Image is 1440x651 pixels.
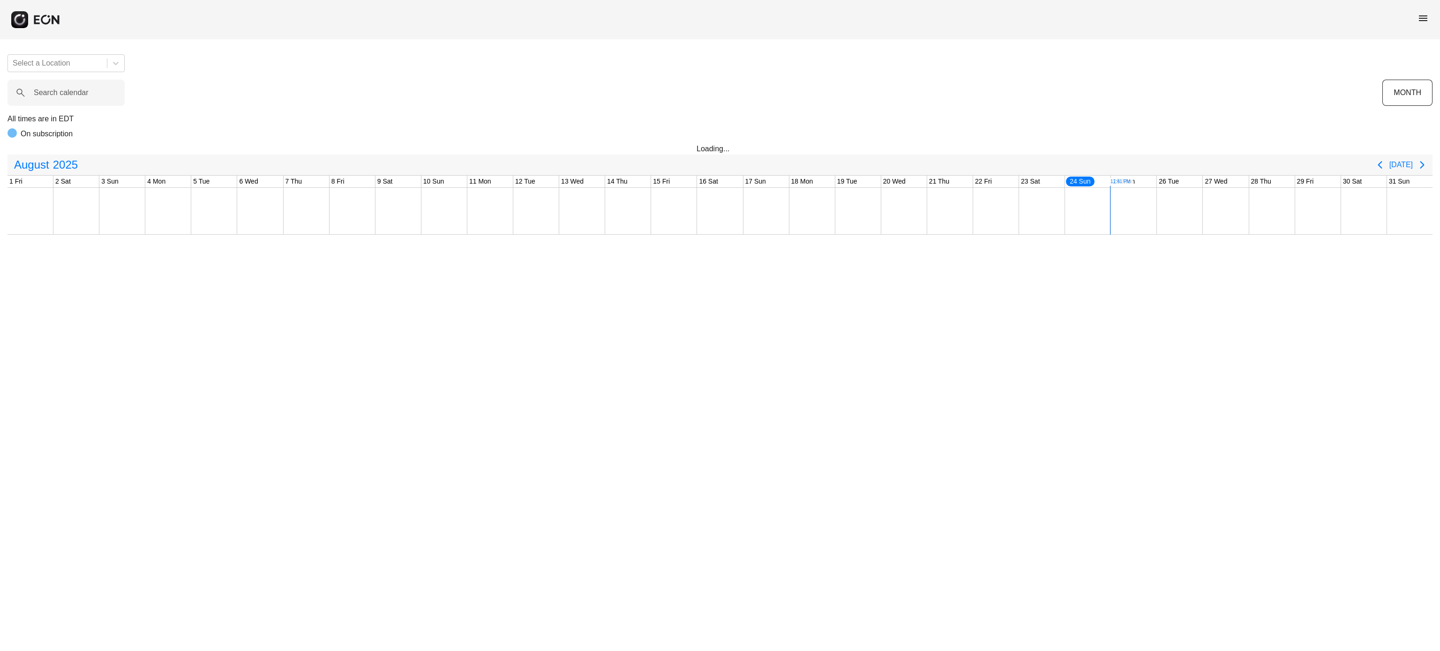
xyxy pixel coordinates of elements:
[1065,176,1095,187] div: 24 Sun
[21,128,73,140] p: On subscription
[559,176,585,187] div: 13 Wed
[12,155,51,174] span: August
[513,176,537,187] div: 12 Tue
[1019,176,1042,187] div: 23 Sat
[651,176,672,187] div: 15 Fri
[237,176,260,187] div: 6 Wed
[375,176,395,187] div: 9 Sat
[51,155,80,174] span: 2025
[1157,176,1181,187] div: 26 Tue
[973,176,994,187] div: 22 Fri
[7,113,1432,125] p: All times are in EDT
[927,176,951,187] div: 21 Thu
[1249,176,1273,187] div: 28 Thu
[835,176,859,187] div: 19 Tue
[421,176,446,187] div: 10 Sun
[1111,176,1137,187] div: 25 Mon
[191,176,211,187] div: 5 Tue
[284,176,304,187] div: 7 Thu
[1387,176,1411,187] div: 31 Sun
[1382,80,1432,106] button: MONTH
[1295,176,1316,187] div: 29 Fri
[1389,156,1413,173] button: [DATE]
[8,155,83,174] button: August2025
[53,176,73,187] div: 2 Sat
[34,87,89,98] label: Search calendar
[99,176,120,187] div: 3 Sun
[330,176,346,187] div: 8 Fri
[7,176,24,187] div: 1 Fri
[467,176,493,187] div: 11 Mon
[145,176,167,187] div: 4 Mon
[1203,176,1229,187] div: 27 Wed
[1417,13,1429,24] span: menu
[697,176,720,187] div: 16 Sat
[605,176,629,187] div: 14 Thu
[743,176,768,187] div: 17 Sun
[881,176,907,187] div: 20 Wed
[1371,155,1389,174] button: Previous page
[789,176,815,187] div: 18 Mon
[697,143,743,155] div: Loading...
[1413,155,1432,174] button: Next page
[1341,176,1364,187] div: 30 Sat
